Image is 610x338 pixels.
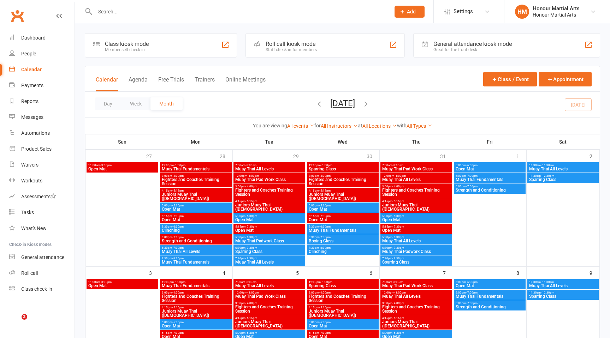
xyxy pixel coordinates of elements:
[235,294,304,298] span: Muay Thai Pad Work Class
[308,284,377,288] span: Sparring Class
[161,189,230,192] span: 4:15pm
[245,164,256,167] span: - 8:00am
[455,164,524,167] span: 5:00pm
[379,134,453,149] th: Thu
[455,177,524,182] span: Muay Thai Fundamentals
[172,204,184,207] span: - 5:30pm
[235,185,304,188] span: 3:00pm
[407,9,416,14] span: Add
[296,267,306,278] div: 5
[21,178,42,183] div: Workouts
[308,228,377,233] span: Muay Thai Fundamentals
[466,164,478,167] span: - 6:00pm
[161,204,230,207] span: 5:00pm
[382,200,451,203] span: 4:15pm
[235,200,304,203] span: 4:15pm
[172,189,184,192] span: - 5:15pm
[129,76,148,91] button: Agenda
[161,225,230,228] span: 5:30pm
[321,123,358,129] a: All Instructors
[392,246,404,249] span: - 7:30pm
[88,167,157,171] span: Open Mat
[382,215,451,218] span: 5:00pm
[9,265,75,281] a: Roll call
[172,291,184,294] span: - 4:00pm
[395,6,425,18] button: Add
[308,291,377,294] span: 3:00pm
[466,174,478,177] span: - 7:00pm
[308,306,377,309] span: 4:15pm
[172,331,184,334] span: - 7:30pm
[172,215,184,218] span: - 7:30pm
[369,267,379,278] div: 6
[245,225,257,228] span: - 7:30pm
[161,246,230,249] span: 6:30pm
[308,239,377,243] span: Boxing Class
[455,294,524,298] span: Muay Thai Fundamentals
[161,284,230,288] span: Muay Thai Fundamentals
[308,207,377,211] span: Open Mat
[9,46,75,62] a: People
[407,123,432,129] a: All Types
[235,236,304,239] span: 5:30pm
[529,177,598,182] span: Sparring Class
[21,225,47,231] div: What's New
[308,174,377,177] span: 3:00pm
[9,157,75,173] a: Waivers
[397,123,407,128] strong: with
[308,189,377,192] span: 4:15pm
[161,291,230,294] span: 3:00pm
[235,188,304,197] span: Fighters and Coaches Training Session
[455,291,524,294] span: 6:00pm
[235,218,304,222] span: Open Mat
[235,215,304,218] span: 5:00pm
[245,236,257,239] span: - 6:30pm
[382,249,451,254] span: Muay Thai Padwork Class
[9,141,75,157] a: Product Sales
[100,280,112,284] span: - 3:00pm
[382,320,451,328] span: Juniors Muay Thai ([DEMOGRAPHIC_DATA])
[9,125,75,141] a: Automations
[21,286,52,292] div: Class check-in
[149,267,159,278] div: 3
[161,321,230,324] span: 5:00pm
[516,150,526,162] div: 1
[314,123,321,128] strong: for
[455,284,524,288] span: Open Mat
[319,321,331,324] span: - 5:30pm
[245,316,257,320] span: - 5:15pm
[21,130,50,136] div: Automations
[245,200,257,203] span: - 5:15pm
[382,305,451,313] span: Fighters and Coaches Training Session
[533,12,580,18] div: Honour Martial Arts
[159,134,232,149] th: Mon
[382,185,451,188] span: 3:00pm
[308,280,377,284] span: 12:00pm
[308,177,377,186] span: Fighters and Coaches Training Session
[247,174,259,177] span: - 1:00pm
[21,254,64,260] div: General attendance
[95,97,121,110] button: Day
[174,280,185,284] span: - 1:00pm
[21,270,38,276] div: Roll call
[235,331,304,334] span: 5:00pm
[9,205,75,221] a: Tasks
[161,239,230,243] span: Strength and Conditioning
[161,215,230,218] span: 5:15pm
[529,291,598,294] span: 11:30am
[529,174,598,177] span: 11:30am
[382,331,451,334] span: 5:00pm
[319,225,331,228] span: - 6:30pm
[245,302,257,305] span: - 4:00pm
[253,123,287,128] strong: You are viewing
[235,260,304,264] span: Muay Thai All Levels
[454,4,473,19] span: Settings
[308,324,377,328] span: Open Mat
[195,76,215,91] button: Trainers
[161,167,230,171] span: Muay Thai Fundamentals
[235,249,304,254] span: Sparring Class
[319,291,331,294] span: - 4:00pm
[235,164,304,167] span: 7:00am
[308,321,377,324] span: 5:00pm
[319,189,331,192] span: - 5:15pm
